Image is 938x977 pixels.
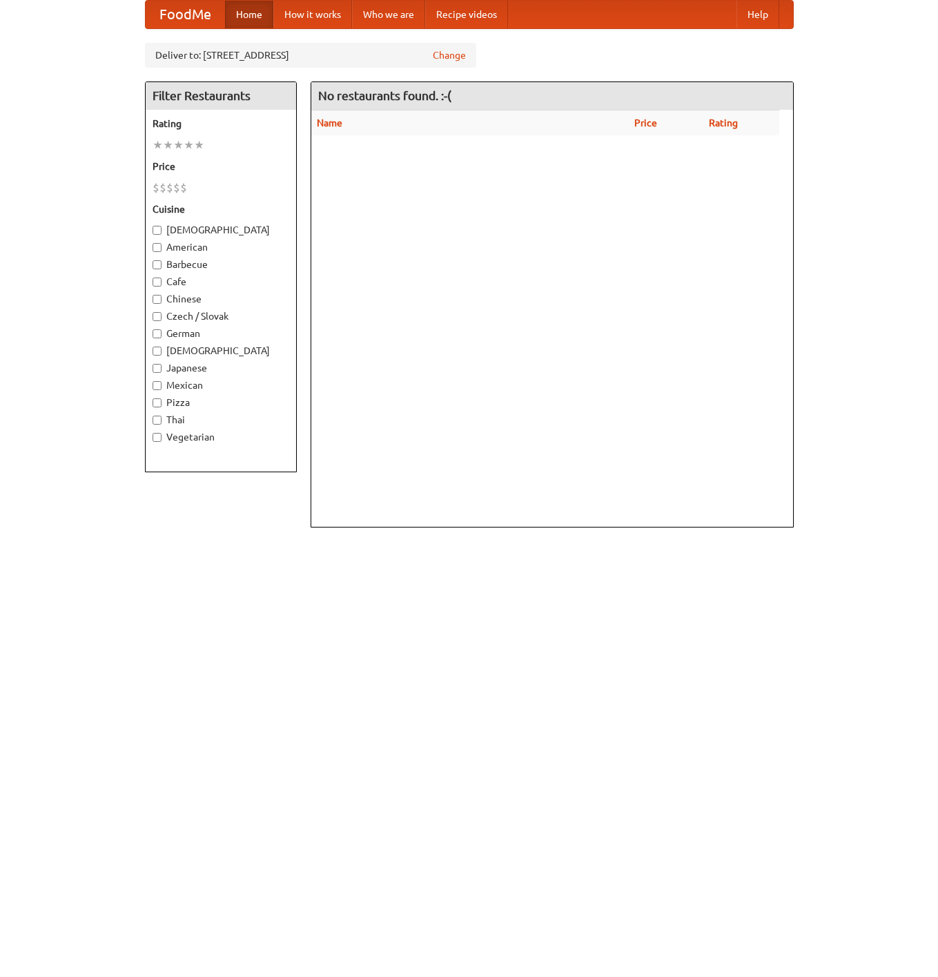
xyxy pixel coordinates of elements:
[163,137,173,153] li: ★
[153,430,289,444] label: Vegetarian
[153,361,289,375] label: Japanese
[153,329,162,338] input: German
[153,278,162,287] input: Cafe
[736,1,779,28] a: Help
[153,137,163,153] li: ★
[153,292,289,306] label: Chinese
[153,117,289,130] h5: Rating
[159,180,166,195] li: $
[273,1,352,28] a: How it works
[153,416,162,425] input: Thai
[153,381,162,390] input: Mexican
[153,223,289,237] label: [DEMOGRAPHIC_DATA]
[153,396,289,409] label: Pizza
[709,117,738,128] a: Rating
[146,1,225,28] a: FoodMe
[153,180,159,195] li: $
[153,398,162,407] input: Pizza
[153,202,289,216] h5: Cuisine
[153,275,289,289] label: Cafe
[153,433,162,442] input: Vegetarian
[153,312,162,321] input: Czech / Slovak
[146,82,296,110] h4: Filter Restaurants
[166,180,173,195] li: $
[184,137,194,153] li: ★
[153,344,289,358] label: [DEMOGRAPHIC_DATA]
[173,137,184,153] li: ★
[153,240,289,254] label: American
[145,43,476,68] div: Deliver to: [STREET_ADDRESS]
[153,243,162,252] input: American
[153,327,289,340] label: German
[153,378,289,392] label: Mexican
[433,48,466,62] a: Change
[634,117,657,128] a: Price
[153,258,289,271] label: Barbecue
[425,1,508,28] a: Recipe videos
[153,364,162,373] input: Japanese
[153,347,162,356] input: [DEMOGRAPHIC_DATA]
[153,309,289,323] label: Czech / Slovak
[318,89,451,102] ng-pluralize: No restaurants found. :-(
[153,260,162,269] input: Barbecue
[352,1,425,28] a: Who we are
[180,180,187,195] li: $
[173,180,180,195] li: $
[153,413,289,427] label: Thai
[317,117,342,128] a: Name
[194,137,204,153] li: ★
[153,226,162,235] input: [DEMOGRAPHIC_DATA]
[153,159,289,173] h5: Price
[153,295,162,304] input: Chinese
[225,1,273,28] a: Home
